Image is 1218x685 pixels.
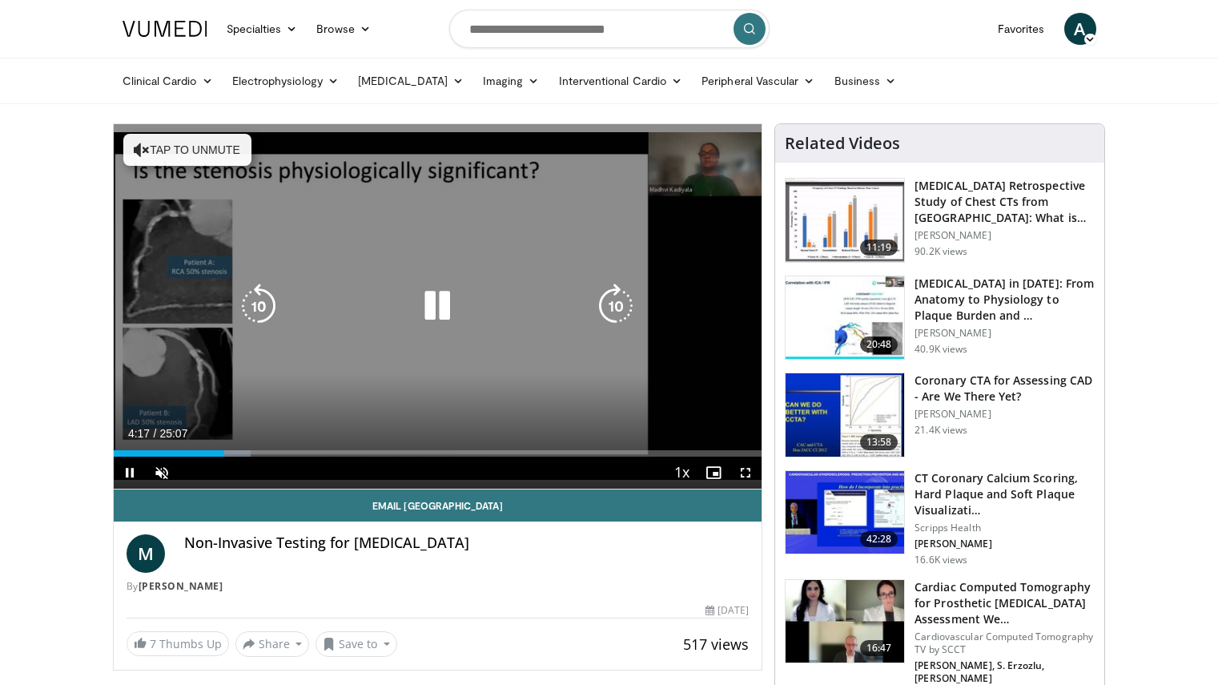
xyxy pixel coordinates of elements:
a: Specialties [217,13,308,45]
a: Email [GEOGRAPHIC_DATA] [114,490,762,522]
a: 11:19 [MEDICAL_DATA] Retrospective Study of Chest CTs from [GEOGRAPHIC_DATA]: What is the Re… [PE... [785,178,1095,263]
a: Favorites [988,13,1055,45]
a: Imaging [473,65,549,97]
span: 517 views [683,635,749,654]
p: Scripps Health [915,522,1095,534]
p: Cardiovascular Computed Tomography TV by SCCT [915,631,1095,656]
span: / [154,427,157,440]
button: Enable picture-in-picture mode [697,457,730,489]
span: 4:17 [128,427,150,440]
img: VuMedi Logo [123,21,207,37]
p: 21.4K views [915,424,967,437]
img: 823da73b-7a00-425d-bb7f-45c8b03b10c3.150x105_q85_crop-smart_upscale.jpg [786,276,904,360]
button: Playback Rate [665,457,697,489]
span: 16:47 [860,640,898,656]
a: 7 Thumbs Up [127,631,229,656]
span: 20:48 [860,336,898,353]
a: 20:48 [MEDICAL_DATA] in [DATE]: From Anatomy to Physiology to Plaque Burden and … [PERSON_NAME] 4... [785,276,1095,361]
button: Save to [316,631,397,657]
div: Progress Bar [114,450,762,457]
div: By [127,579,750,594]
video-js: Video Player [114,124,762,490]
h3: Cardiac Computed Tomography for Prosthetic [MEDICAL_DATA] Assessment We… [915,579,1095,627]
p: [PERSON_NAME], S. Erzozlu, [PERSON_NAME] [915,659,1095,685]
p: [PERSON_NAME] [915,408,1095,421]
a: Browse [307,13,380,45]
button: Fullscreen [730,457,762,489]
a: Business [825,65,906,97]
input: Search topics, interventions [449,10,770,48]
a: M [127,534,165,573]
span: 11:19 [860,240,898,256]
h4: Non-Invasive Testing for [MEDICAL_DATA] [184,534,750,552]
a: Clinical Cardio [113,65,223,97]
button: Unmute [146,457,178,489]
a: 42:28 CT Coronary Calcium Scoring, Hard Plaque and Soft Plaque Visualizati… Scripps Health [PERSO... [785,470,1095,566]
p: 40.9K views [915,343,967,356]
a: [PERSON_NAME] [139,579,223,593]
div: [DATE] [705,603,749,618]
button: Pause [114,457,146,489]
a: 13:58 Coronary CTA for Assessing CAD - Are We There Yet? [PERSON_NAME] 21.4K views [785,373,1095,457]
span: 25:07 [159,427,187,440]
a: A [1064,13,1096,45]
a: Electrophysiology [223,65,348,97]
h3: Coronary CTA for Assessing CAD - Are We There Yet? [915,373,1095,405]
span: 7 [150,636,156,651]
h3: [MEDICAL_DATA] Retrospective Study of Chest CTs from [GEOGRAPHIC_DATA]: What is the Re… [915,178,1095,226]
p: [PERSON_NAME] [915,327,1095,340]
p: 90.2K views [915,245,967,258]
p: [PERSON_NAME] [915,229,1095,242]
span: 13:58 [860,434,898,450]
img: ef7db2a5-b9e3-4d5d-833d-8dc40dd7331b.150x105_q85_crop-smart_upscale.jpg [786,580,904,663]
p: [PERSON_NAME] [915,538,1095,550]
a: [MEDICAL_DATA] [348,65,473,97]
a: Interventional Cardio [549,65,693,97]
button: Share [235,631,310,657]
h3: CT Coronary Calcium Scoring, Hard Plaque and Soft Plaque Visualizati… [915,470,1095,518]
button: Tap to unmute [123,134,251,166]
span: 42:28 [860,531,898,547]
img: 34b2b9a4-89e5-4b8c-b553-8a638b61a706.150x105_q85_crop-smart_upscale.jpg [786,373,904,457]
p: 16.6K views [915,554,967,566]
a: Peripheral Vascular [692,65,824,97]
img: 4ea3ec1a-320e-4f01-b4eb-a8bc26375e8f.150x105_q85_crop-smart_upscale.jpg [786,471,904,554]
img: c2eb46a3-50d3-446d-a553-a9f8510c7760.150x105_q85_crop-smart_upscale.jpg [786,179,904,262]
h4: Related Videos [785,134,900,153]
h3: [MEDICAL_DATA] in [DATE]: From Anatomy to Physiology to Plaque Burden and … [915,276,1095,324]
